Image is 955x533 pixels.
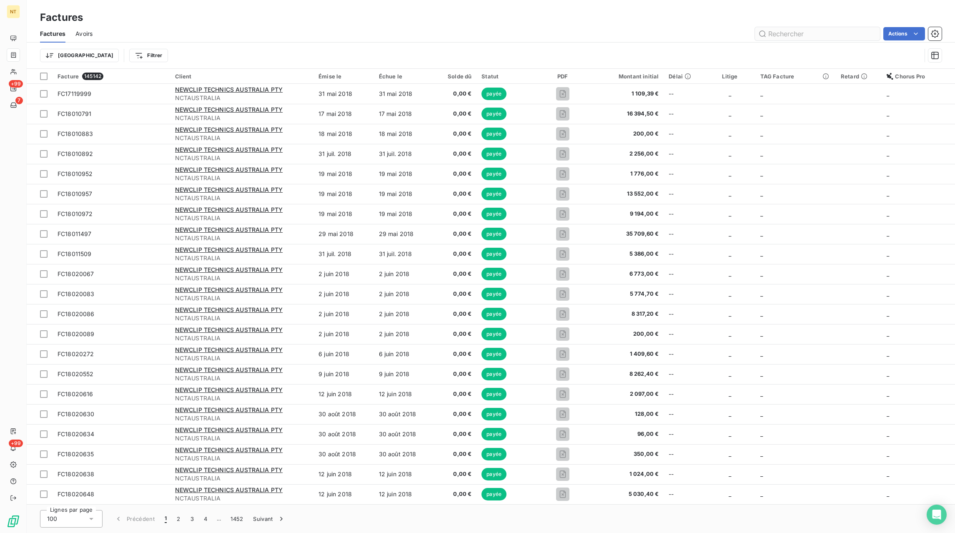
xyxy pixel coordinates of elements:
[58,73,79,80] span: Facture
[175,334,309,342] span: NCTAUSTRALIA
[40,10,83,25] h3: Factures
[439,270,471,278] span: 0,00 €
[664,124,704,144] td: --
[185,510,199,528] button: 3
[664,224,704,244] td: --
[175,206,283,213] span: NEWCLIP TECHNICS AUSTRALIA PTY
[313,284,374,304] td: 2 juin 2018
[760,150,763,157] span: _
[760,130,763,137] span: _
[664,304,704,324] td: --
[729,190,731,197] span: _
[9,440,23,447] span: +99
[755,27,880,40] input: Rechercher
[374,84,434,104] td: 31 mai 2018
[439,230,471,238] span: 0,00 €
[175,186,283,193] span: NEWCLIP TECHNICS AUSTRALIA PTY
[199,510,212,528] button: 4
[664,264,704,284] td: --
[374,424,434,444] td: 30 août 2018
[172,510,185,528] button: 2
[175,466,283,473] span: NEWCLIP TECHNICS AUSTRALIA PTY
[175,154,309,162] span: NCTAUSTRALIA
[40,30,65,38] span: Factures
[883,27,925,40] button: Actions
[841,73,877,80] div: Retard
[58,430,95,437] span: FC18020634
[481,488,506,500] span: payée
[729,330,731,337] span: _
[439,250,471,258] span: 0,00 €
[248,510,290,528] button: Suivant
[439,370,471,378] span: 0,00 €
[593,210,659,218] span: 9 194,00 €
[58,390,93,397] span: FC18020616
[313,424,374,444] td: 30 août 2018
[175,474,309,483] span: NCTAUSTRALIA
[887,350,889,357] span: _
[593,390,659,398] span: 2 097,00 €
[165,515,167,523] span: 1
[313,484,374,504] td: 12 juin 2018
[313,384,374,404] td: 12 juin 2018
[887,73,950,80] div: Chorus Pro
[664,364,704,384] td: --
[664,424,704,444] td: --
[175,266,283,273] span: NEWCLIP TECHNICS AUSTRALIA PTY
[729,410,731,417] span: _
[887,330,889,337] span: _
[439,410,471,418] span: 0,00 €
[58,370,94,377] span: FC18020552
[175,486,283,493] span: NEWCLIP TECHNICS AUSTRALIA PTY
[887,470,889,478] span: _
[729,170,731,177] span: _
[664,84,704,104] td: --
[58,470,95,478] span: FC18020638
[729,150,731,157] span: _
[379,73,429,80] div: Échue le
[760,310,763,317] span: _
[313,344,374,364] td: 6 juin 2018
[593,310,659,318] span: 8 317,20 €
[374,344,434,364] td: 6 juin 2018
[212,512,226,525] span: …
[175,134,309,142] span: NCTAUSTRALIA
[887,90,889,97] span: _
[887,110,889,117] span: _
[664,504,704,524] td: --
[664,164,704,184] td: --
[313,304,374,324] td: 2 juin 2018
[760,210,763,217] span: _
[760,270,763,277] span: _
[439,470,471,478] span: 0,00 €
[593,330,659,338] span: 200,00 €
[664,104,704,124] td: --
[439,130,471,138] span: 0,00 €
[760,350,763,357] span: _
[760,470,763,478] span: _
[887,450,889,458] span: _
[481,148,506,160] span: payée
[58,90,92,97] span: FC17119999
[760,110,763,117] span: _
[729,130,731,137] span: _
[175,246,283,253] span: NEWCLIP TECHNICS AUSTRALIA PTY
[481,308,506,320] span: payée
[593,410,659,418] span: 128,00 €
[927,505,947,525] div: Open Intercom Messenger
[760,450,763,458] span: _
[664,444,704,464] td: --
[664,144,704,164] td: --
[58,190,93,197] span: FC18010957
[439,150,471,158] span: 0,00 €
[318,73,369,80] div: Émise le
[374,184,434,204] td: 19 mai 2018
[760,230,763,237] span: _
[760,490,763,498] span: _
[175,326,283,333] span: NEWCLIP TECHNICS AUSTRALIA PTY
[175,126,283,133] span: NEWCLIP TECHNICS AUSTRALIA PTY
[439,190,471,198] span: 0,00 €
[313,84,374,104] td: 31 mai 2018
[175,434,309,442] span: NCTAUSTRALIA
[129,49,168,62] button: Filtrer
